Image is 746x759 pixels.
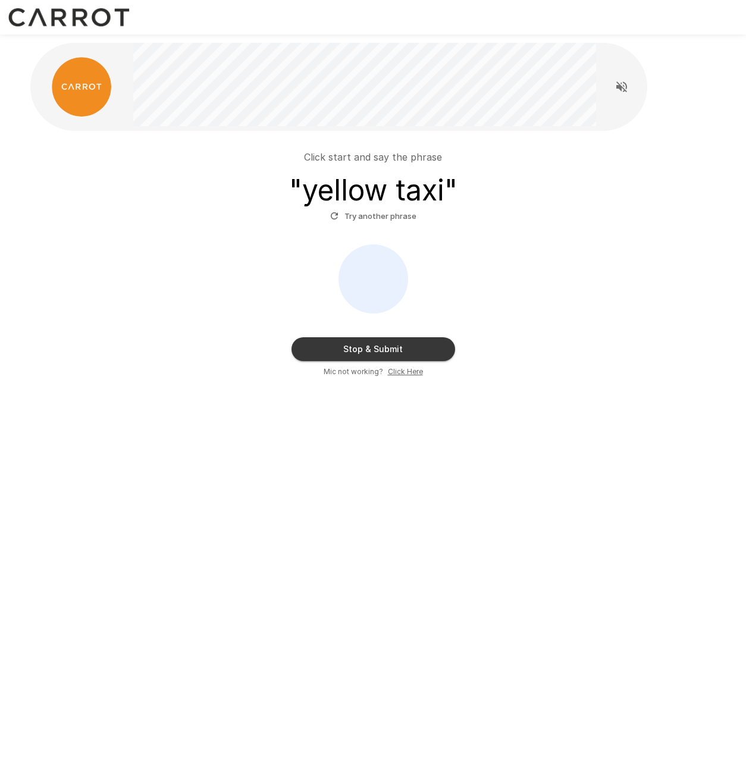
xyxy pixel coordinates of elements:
[289,174,457,207] h3: " yellow taxi "
[388,367,423,376] u: Click Here
[304,150,442,164] p: Click start and say the phrase
[327,207,419,225] button: Try another phrase
[324,366,383,378] span: Mic not working?
[291,337,455,361] button: Stop & Submit
[52,57,111,117] img: carrot_logo.png
[610,75,634,99] button: Read questions aloud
